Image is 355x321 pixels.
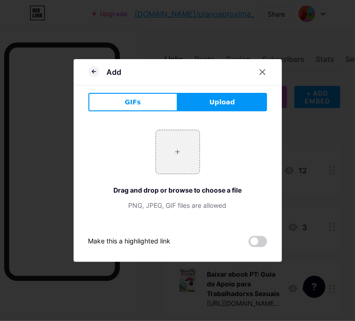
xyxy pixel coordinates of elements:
[88,185,267,195] div: Drag and drop or browse to choose a file
[178,93,267,111] button: Upload
[125,97,141,107] span: GIFs
[88,236,171,247] div: Make this a highlighted link
[209,97,235,107] span: Upload
[88,93,178,111] button: GIFs
[88,200,267,210] div: PNG, JPEG, GIF files are allowed
[107,67,122,78] div: Add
